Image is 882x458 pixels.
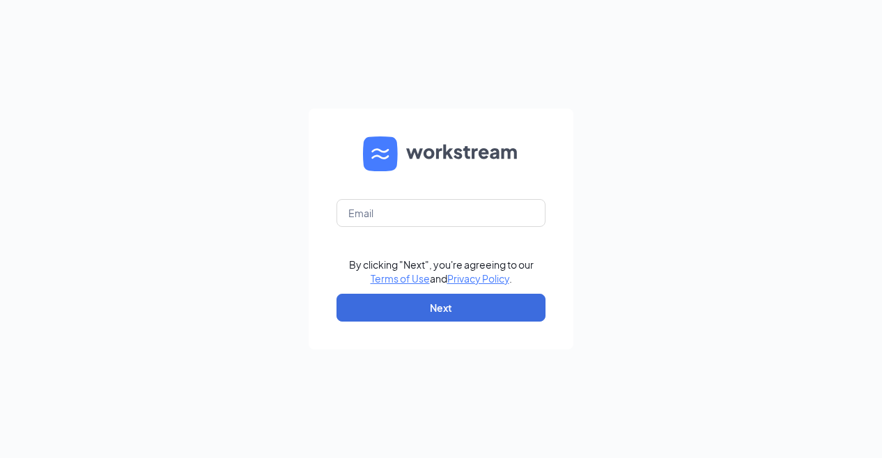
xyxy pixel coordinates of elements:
[363,136,519,171] img: WS logo and Workstream text
[447,272,509,285] a: Privacy Policy
[349,258,534,285] div: By clicking "Next", you're agreeing to our and .
[336,294,546,322] button: Next
[371,272,430,285] a: Terms of Use
[336,199,546,227] input: Email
